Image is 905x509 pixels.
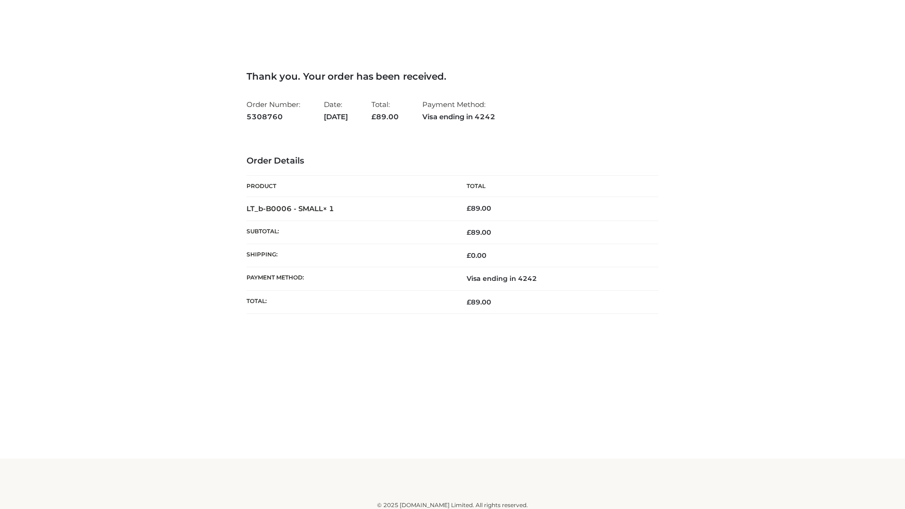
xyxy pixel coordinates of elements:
span: 89.00 [371,112,399,121]
th: Total [452,176,658,197]
h3: Order Details [247,156,658,166]
span: £ [467,228,471,237]
span: £ [467,298,471,306]
strong: Visa ending in 4242 [422,111,495,123]
li: Total: [371,96,399,125]
strong: LT_b-B0006 - SMALL [247,204,334,213]
bdi: 0.00 [467,251,486,260]
strong: [DATE] [324,111,348,123]
span: £ [371,112,376,121]
th: Shipping: [247,244,452,267]
span: 89.00 [467,298,491,306]
li: Order Number: [247,96,300,125]
th: Payment method: [247,267,452,290]
th: Product [247,176,452,197]
strong: × 1 [323,204,334,213]
bdi: 89.00 [467,204,491,213]
li: Payment Method: [422,96,495,125]
td: Visa ending in 4242 [452,267,658,290]
span: 89.00 [467,228,491,237]
th: Total: [247,290,452,313]
strong: 5308760 [247,111,300,123]
span: £ [467,251,471,260]
th: Subtotal: [247,221,452,244]
span: £ [467,204,471,213]
li: Date: [324,96,348,125]
h3: Thank you. Your order has been received. [247,71,658,82]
